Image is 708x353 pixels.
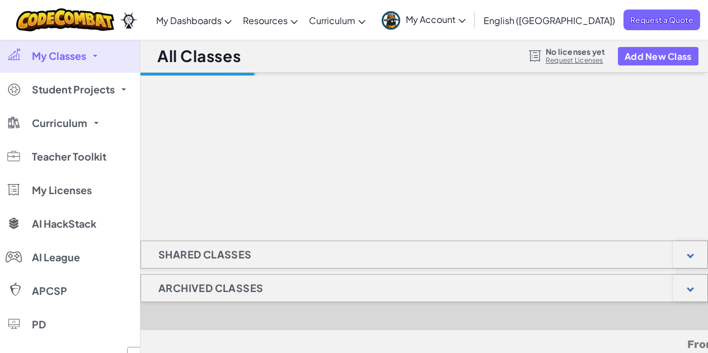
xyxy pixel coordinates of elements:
a: Request Licenses [546,56,605,65]
span: AI HackStack [32,219,96,229]
h1: Shared Classes [141,241,269,269]
span: Curriculum [309,15,355,26]
img: avatar [382,11,400,30]
span: Teacher Toolkit [32,152,106,162]
a: Request a Quote [623,10,700,30]
span: My Licenses [32,185,92,195]
a: My Dashboards [151,5,237,35]
h1: Archived Classes [141,274,280,302]
a: English ([GEOGRAPHIC_DATA]) [478,5,621,35]
span: Resources [243,15,288,26]
button: Add New Class [618,47,698,65]
span: My Classes [32,51,86,61]
span: My Account [406,13,466,25]
a: My Account [376,2,471,37]
img: Ozaria [120,12,138,29]
span: AI League [32,252,80,262]
span: Curriculum [32,118,87,128]
a: Resources [237,5,303,35]
a: Curriculum [303,5,371,35]
span: No licenses yet [546,47,605,56]
img: CodeCombat logo [16,8,114,31]
span: English ([GEOGRAPHIC_DATA]) [484,15,615,26]
span: Student Projects [32,84,115,95]
span: My Dashboards [156,15,222,26]
h1: All Classes [157,45,241,67]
